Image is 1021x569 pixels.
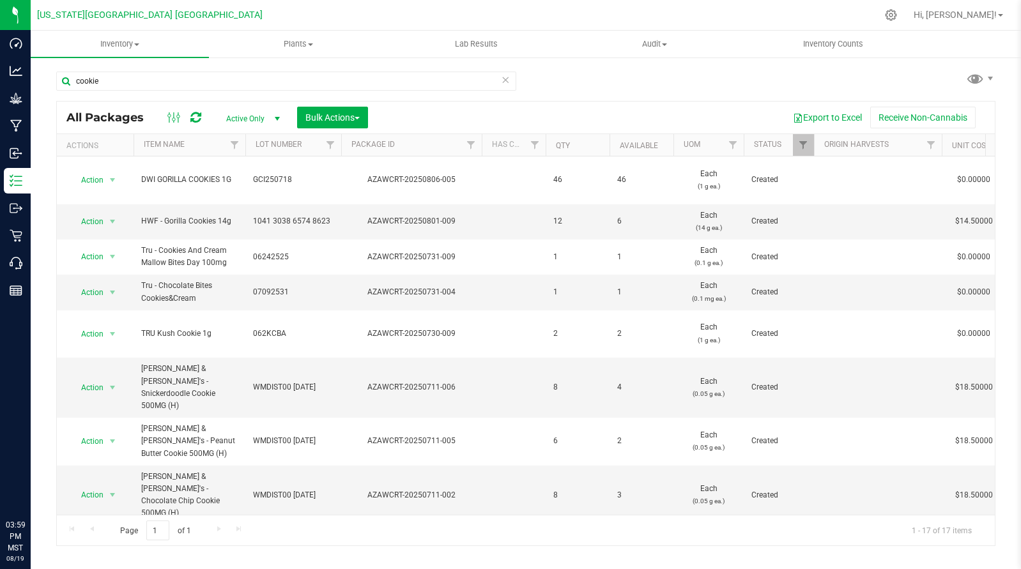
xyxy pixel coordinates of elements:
a: UOM [684,140,700,149]
span: Each [681,321,736,345]
span: Action [70,248,104,266]
span: GCI250718 [253,174,334,186]
span: [PERSON_NAME] & [PERSON_NAME]'s - Snickerdoodle Cookie 500MG (H) [141,363,238,412]
div: AZAWCRT-20250711-006 [339,381,484,393]
td: $18.50000 [942,358,1006,418]
p: (0.05 g ea.) [681,441,736,453]
span: [US_STATE][GEOGRAPHIC_DATA] [GEOGRAPHIC_DATA] [37,10,263,20]
inline-svg: Reports [10,284,22,297]
p: (14 g ea.) [681,222,736,234]
span: Each [681,245,736,269]
span: Each [681,280,736,304]
span: Created [751,489,806,501]
a: Unit Cost [952,141,990,150]
span: select [105,432,121,450]
span: Created [751,328,806,340]
span: select [105,325,121,343]
inline-svg: Analytics [10,64,22,77]
span: Created [751,286,806,298]
span: Created [751,381,806,393]
button: Export to Excel [785,107,870,128]
p: (1 g ea.) [681,334,736,346]
inline-svg: Inbound [10,147,22,160]
td: $0.00000 [942,239,1006,275]
span: Each [681,168,736,192]
td: $14.50000 [942,204,1006,239]
span: Inventory [31,38,209,50]
div: AZAWCRT-20250806-005 [339,174,484,186]
span: WMDIST00 [DATE] [253,435,334,447]
span: 6 [553,435,602,447]
span: 06242525 [253,251,334,263]
span: Each [681,376,736,400]
span: 1 [617,286,666,298]
a: Filter [224,134,245,156]
div: AZAWCRT-20250801-009 [339,215,484,227]
span: WMDIST00 [DATE] [253,381,334,393]
a: Inventory [31,31,209,57]
span: Each [681,209,736,234]
div: AZAWCRT-20250731-009 [339,251,484,263]
a: Filter [921,134,942,156]
span: Audit [566,38,743,50]
span: Action [70,213,104,231]
span: 1041 3038 6574 8623 [253,215,334,227]
span: 46 [553,174,602,186]
p: 03:59 PM MST [6,519,25,554]
a: Available [620,141,658,150]
span: Action [70,284,104,301]
span: Lab Results [438,38,515,50]
inline-svg: Outbound [10,202,22,215]
span: 12 [553,215,602,227]
button: Receive Non-Cannabis [870,107,976,128]
span: Action [70,325,104,343]
span: Inventory Counts [786,38,880,50]
span: Tru - Chocolate Bites Cookies&Cream [141,280,238,304]
span: 1 - 17 of 17 items [902,520,982,540]
a: Filter [525,134,546,156]
span: 4 [617,381,666,393]
span: Action [70,432,104,450]
span: select [105,248,121,266]
p: (0.1 mg ea.) [681,292,736,305]
span: Action [70,379,104,397]
p: (0.05 g ea.) [681,495,736,507]
span: Page of 1 [109,520,201,540]
span: DWI GORILLA COOKIES 1G [141,174,238,186]
span: Created [751,435,806,447]
a: Origin Harvests [824,140,889,149]
td: $0.00000 [942,156,1006,204]
span: WMDIST00 [DATE] [253,489,334,501]
a: Filter [723,134,744,156]
iframe: Resource center [13,467,51,505]
span: HWF - Gorilla Cookies 14g [141,215,238,227]
span: 8 [553,489,602,501]
span: [PERSON_NAME] & [PERSON_NAME]'s - Peanut Butter Cookie 500MG (H) [141,423,238,460]
span: Plants [210,38,387,50]
span: Clear [501,72,510,88]
span: 2 [553,328,602,340]
a: Qty [556,141,570,150]
span: Hi, [PERSON_NAME]! [914,10,997,20]
span: 1 [553,286,602,298]
span: All Packages [66,110,157,125]
th: Has COA [482,134,546,156]
span: TRU Kush Cookie 1g [141,328,238,340]
div: AZAWCRT-20250711-002 [339,489,484,501]
span: Created [751,251,806,263]
a: Plants [209,31,387,57]
span: Created [751,215,806,227]
span: 062KCBA [253,328,334,340]
div: AZAWCRT-20250711-005 [339,435,484,447]
span: select [105,284,121,301]
div: AZAWCRT-20250731-004 [339,286,484,298]
inline-svg: Manufacturing [10,119,22,132]
input: Search Package ID, Item Name, SKU, Lot or Part Number... [56,72,516,91]
span: 07092531 [253,286,334,298]
inline-svg: Grow [10,92,22,105]
span: select [105,213,121,231]
td: $0.00000 [942,310,1006,358]
a: Lab Results [387,31,565,57]
span: [PERSON_NAME] & [PERSON_NAME]'s - Chocolate Chip Cookie 500MG (H) [141,471,238,520]
a: Filter [461,134,482,156]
